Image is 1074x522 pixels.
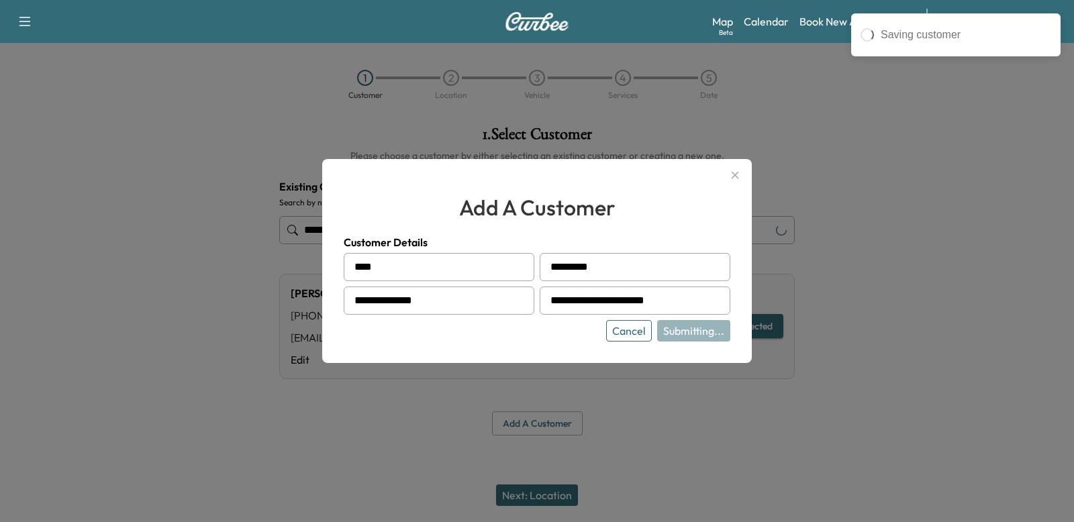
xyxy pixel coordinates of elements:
[606,320,652,342] button: Cancel
[344,191,730,223] h2: add a customer
[881,27,1051,43] div: Saving customer
[719,28,733,38] div: Beta
[712,13,733,30] a: MapBeta
[344,234,730,250] h4: Customer Details
[505,12,569,31] img: Curbee Logo
[744,13,789,30] a: Calendar
[799,13,913,30] a: Book New Appointment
